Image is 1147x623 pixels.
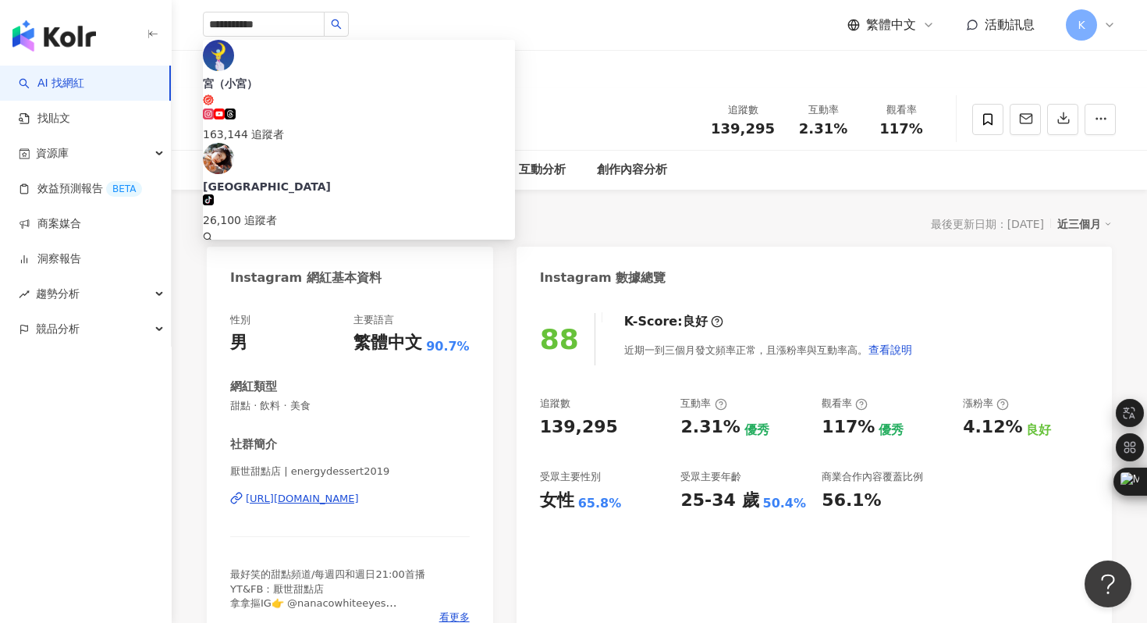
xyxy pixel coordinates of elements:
div: 追蹤數 [711,102,775,118]
span: rise [19,289,30,300]
div: 女性 [540,489,574,513]
span: K [1078,16,1085,34]
div: 主要語言 [353,313,394,327]
span: 2.31% [799,121,847,137]
div: 近期一到三個月發文頻率正常，且漲粉率與互動率高。 [624,334,913,365]
div: 良好 [1026,422,1051,439]
div: 受眾主要性別 [540,470,601,484]
div: 4.12% [963,415,1022,440]
span: 90.7% [426,338,470,355]
div: 88 [540,323,579,355]
iframe: Help Scout Beacon - Open [1085,561,1131,607]
a: 商案媒合 [19,216,81,232]
div: 優秀 [744,422,769,439]
span: energydessert2019 [261,125,360,137]
span: 競品分析 [36,311,80,347]
button: 48.7萬 [380,59,455,88]
span: 甜點 · 飲料 · 美食 [230,399,470,413]
span: 活動訊息 [985,17,1035,32]
div: 受眾分析 [273,161,320,180]
div: 受眾主要年齡 [680,470,741,484]
div: 互動率 [794,102,853,118]
div: 50.4% [763,495,807,512]
span: 139,295 [711,120,775,137]
div: 觀看率 [872,102,931,118]
div: 社群簡介 [230,436,277,453]
div: 117% [822,415,875,440]
div: 139,295 [540,415,618,440]
button: 13.9萬 [203,59,289,88]
a: 洞察報告 [19,251,81,267]
a: 找貼文 [19,111,70,126]
div: 合作與價值 [351,161,410,180]
div: 2.31% [680,415,740,440]
div: [URL][DOMAIN_NAME] [246,492,359,506]
div: 最後更新日期：[DATE] [931,218,1044,230]
img: KOL Avatar [203,96,250,143]
div: 56.1% [822,489,881,513]
button: 查看說明 [868,334,913,365]
div: 互動分析 [519,161,566,180]
img: logo [12,20,96,52]
div: 總覽 [218,161,242,180]
div: 18.1萬 [325,62,360,84]
div: 互動率 [680,397,726,411]
div: K-Score : [624,313,723,330]
div: 網紅類型 [230,379,277,395]
a: [URL][DOMAIN_NAME] [230,492,470,506]
span: 趨勢分析 [36,276,80,311]
div: 總覽 [207,213,238,235]
div: 漲粉率 [963,397,1009,411]
div: 繁體中文 [353,331,422,355]
div: 觀看率 [822,397,868,411]
div: 厭世甜點店 [261,99,360,119]
div: 商業合作內容覆蓋比例 [822,470,923,484]
div: 13.9萬 [237,62,278,84]
span: 查看說明 [868,344,912,356]
div: 男 [230,331,247,355]
div: 48.7萬 [407,62,442,84]
div: Instagram 網紅基本資料 [230,269,382,287]
div: 創作內容分析 [597,161,667,180]
div: 追蹤數 [540,397,570,411]
div: 良好 [683,313,708,330]
span: search [331,19,342,30]
div: 近三個月 [1057,214,1112,234]
span: 厭世甜點店 | energydessert2019 [230,465,470,479]
button: 18.1萬 [297,59,372,88]
div: Instagram 數據總覽 [540,269,666,287]
div: 優秀 [879,422,904,439]
div: 25-34 歲 [680,489,758,513]
span: 繁體中文 [866,16,916,34]
span: 資源庫 [36,136,69,171]
a: 效益預測報告BETA [19,181,142,197]
div: 相似網紅 [441,161,488,180]
div: 性別 [230,313,250,327]
a: searchAI 找網紅 [19,76,84,91]
div: 65.8% [578,495,622,512]
span: 117% [879,121,923,137]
